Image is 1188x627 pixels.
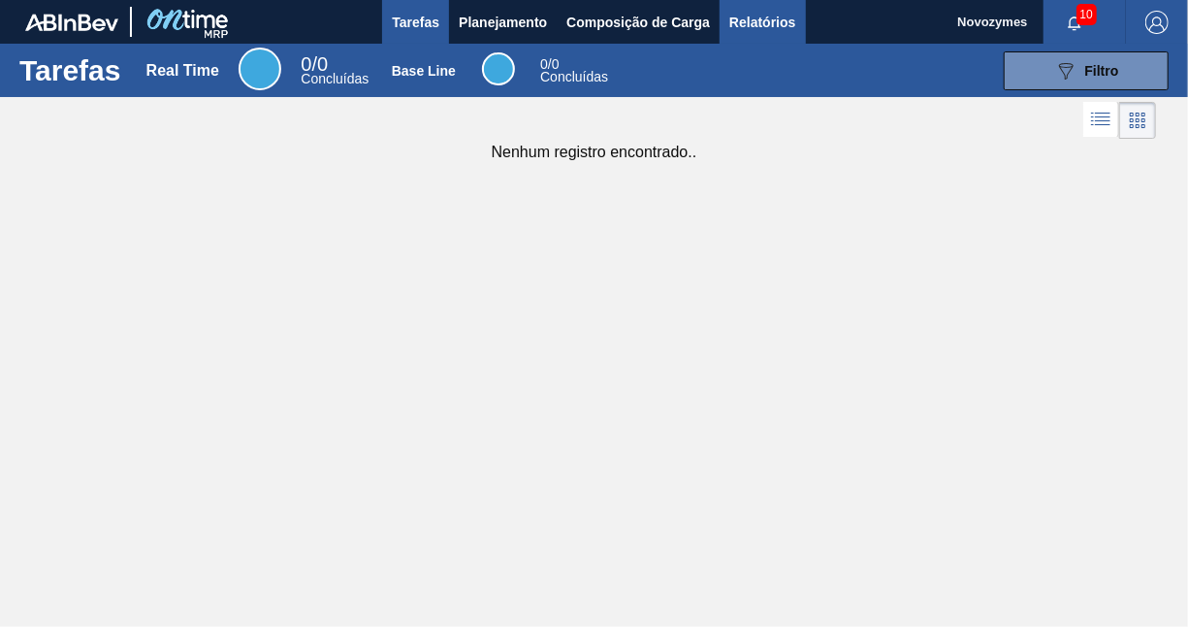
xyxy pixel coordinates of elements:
[19,59,121,82] h1: Tarefas
[1083,102,1119,139] div: Visão em Lista
[301,53,328,75] span: / 0
[1044,9,1106,36] button: Notificações
[392,11,439,34] span: Tarefas
[459,11,547,34] span: Planejamento
[301,53,311,75] span: 0
[301,71,369,86] span: Concluídas
[1119,102,1156,139] div: Visão em Cards
[146,62,219,80] div: Real Time
[540,69,608,84] span: Concluídas
[1085,63,1119,79] span: Filtro
[392,63,456,79] div: Base Line
[301,56,369,85] div: Real Time
[1076,4,1097,25] span: 10
[729,11,795,34] span: Relatórios
[566,11,710,34] span: Composição de Carga
[482,52,515,85] div: Base Line
[239,48,281,90] div: Real Time
[1004,51,1169,90] button: Filtro
[540,56,559,72] span: / 0
[25,14,118,31] img: TNhmsLtSVTkK8tSr43FrP2fwEKptu5GPRR3wAAAABJRU5ErkJggg==
[1145,11,1169,34] img: Logout
[540,56,548,72] span: 0
[540,58,608,83] div: Base Line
